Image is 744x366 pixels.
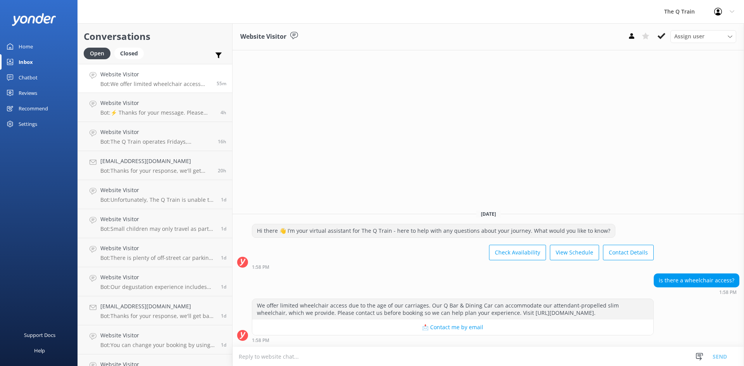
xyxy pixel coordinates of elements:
span: Aug 21 2025 12:40pm (UTC +10:00) Australia/Sydney [221,254,226,261]
h4: Website Visitor [100,128,212,136]
span: Aug 21 2025 02:10pm (UTC +10:00) Australia/Sydney [221,196,226,203]
a: Open [84,49,114,57]
span: Aug 22 2025 10:16am (UTC +10:00) Australia/Sydney [220,109,226,116]
button: 📩 Contact me by email [252,320,653,335]
h4: [EMAIL_ADDRESS][DOMAIN_NAME] [100,157,212,165]
h4: Website Visitor [100,99,215,107]
h4: Website Visitor [100,273,215,282]
a: Closed [114,49,148,57]
p: Bot: Our degustation experience includes vegan and gluten-free alterations upon request. Please e... [100,284,215,290]
h4: [EMAIL_ADDRESS][DOMAIN_NAME] [100,302,215,311]
div: Recommend [19,101,48,116]
p: Bot: Thanks for your response, we'll get back to you as soon as we can during opening hours. [100,167,212,174]
div: Assign User [670,30,736,43]
div: Closed [114,48,144,59]
div: Hi there 👋 I’m your virtual assistant for The Q Train - here to help with any questions about you... [252,224,615,237]
p: Bot: Unfortunately, The Q Train is unable to provide Halal meals. However, you can request vegeta... [100,196,215,203]
a: [EMAIL_ADDRESS][DOMAIN_NAME]Bot:Thanks for your response, we'll get back to you as soon as we can... [78,296,232,325]
div: Aug 22 2025 01:58pm (UTC +10:00) Australia/Sydney [252,264,654,270]
h4: Website Visitor [100,186,215,194]
p: Bot: You can change your booking by using the link in the confirmation email you received. Just c... [100,342,215,349]
p: Bot: There is plenty of off-street car parking at [GEOGRAPHIC_DATA]. The carpark is gravel, and w... [100,254,215,261]
a: [EMAIL_ADDRESS][DOMAIN_NAME]Bot:Thanks for your response, we'll get back to you as soon as we can... [78,151,232,180]
div: Aug 22 2025 01:58pm (UTC +10:00) Australia/Sydney [654,289,739,295]
span: Aug 21 2025 10:10pm (UTC +10:00) Australia/Sydney [218,138,226,145]
h3: Website Visitor [240,32,286,42]
div: Home [19,39,33,54]
strong: 1:58 PM [252,265,269,270]
strong: 1:58 PM [252,338,269,343]
a: Website VisitorBot:There is plenty of off-street car parking at [GEOGRAPHIC_DATA]. The carpark is... [78,238,232,267]
button: Check Availability [489,245,546,260]
div: We offer limited wheelchair access due to the age of our carriages. Our Q Bar & Dining Car can ac... [252,299,653,320]
div: Help [34,343,45,358]
a: Website VisitorBot:Our degustation experience includes vegan and gluten-free alterations upon req... [78,267,232,296]
p: Bot: ⚡ Thanks for your message. Please contact us on the form below so we can answer you question. [100,109,215,116]
a: Website VisitorBot:You can change your booking by using the link in the confirmation email you re... [78,325,232,354]
a: Website VisitorBot:The Q Train operates Fridays, Saturdays and Sundays all year round. We do not ... [78,122,232,151]
h2: Conversations [84,29,226,44]
div: Open [84,48,110,59]
a: Website VisitorBot:We offer limited wheelchair access due to the age of our carriages. Our Q Bar ... [78,64,232,93]
div: is there a wheelchair access? [654,274,739,287]
div: Support Docs [24,327,55,343]
div: Aug 22 2025 01:58pm (UTC +10:00) Australia/Sydney [252,337,654,343]
span: Aug 21 2025 06:40pm (UTC +10:00) Australia/Sydney [218,167,226,174]
span: Aug 21 2025 08:00am (UTC +10:00) Australia/Sydney [221,284,226,290]
img: yonder-white-logo.png [12,13,56,26]
span: Aug 22 2025 01:58pm (UTC +10:00) Australia/Sydney [217,80,226,87]
span: Aug 21 2025 01:39pm (UTC +10:00) Australia/Sydney [221,225,226,232]
a: Website VisitorBot:Small children may only travel as part of an Exclusive Carriage Hire or First ... [78,209,232,238]
span: Aug 20 2025 07:38pm (UTC +10:00) Australia/Sydney [221,342,226,348]
div: Chatbot [19,70,38,85]
div: Inbox [19,54,33,70]
div: Reviews [19,85,37,101]
span: Assign user [674,32,704,41]
div: Settings [19,116,37,132]
span: Aug 20 2025 08:46pm (UTC +10:00) Australia/Sydney [221,313,226,319]
h4: Website Visitor [100,215,215,223]
h4: Website Visitor [100,244,215,253]
p: Bot: The Q Train operates Fridays, Saturdays and Sundays all year round. We do not operate on Pub... [100,138,212,145]
h4: Website Visitor [100,70,211,79]
button: View Schedule [550,245,599,260]
button: Contact Details [603,245,654,260]
a: Website VisitorBot:⚡ Thanks for your message. Please contact us on the form below so we can answe... [78,93,232,122]
span: [DATE] [476,211,501,217]
p: Bot: We offer limited wheelchair access due to the age of our carriages. Our Q Bar & Dining Car c... [100,81,211,88]
h4: Website Visitor [100,331,215,340]
p: Bot: Thanks for your response, we'll get back to you as soon as we can during opening hours. [100,313,215,320]
a: Website VisitorBot:Unfortunately, The Q Train is unable to provide Halal meals. However, you can ... [78,180,232,209]
p: Bot: Small children may only travel as part of an Exclusive Carriage Hire or First Class Group on... [100,225,215,232]
strong: 1:58 PM [719,290,737,295]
